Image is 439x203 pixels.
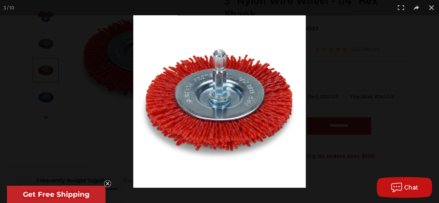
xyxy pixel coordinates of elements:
button: Close teaser [104,180,111,187]
div: Get Free ShippingClose teaser [7,186,105,203]
button: Chat [377,177,432,198]
span: Get Free Shipping [23,190,90,198]
span: Chat [404,184,419,191]
img: 3-nylon-wire-wheel-medium__37213.1638810579.jpg [133,15,306,188]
